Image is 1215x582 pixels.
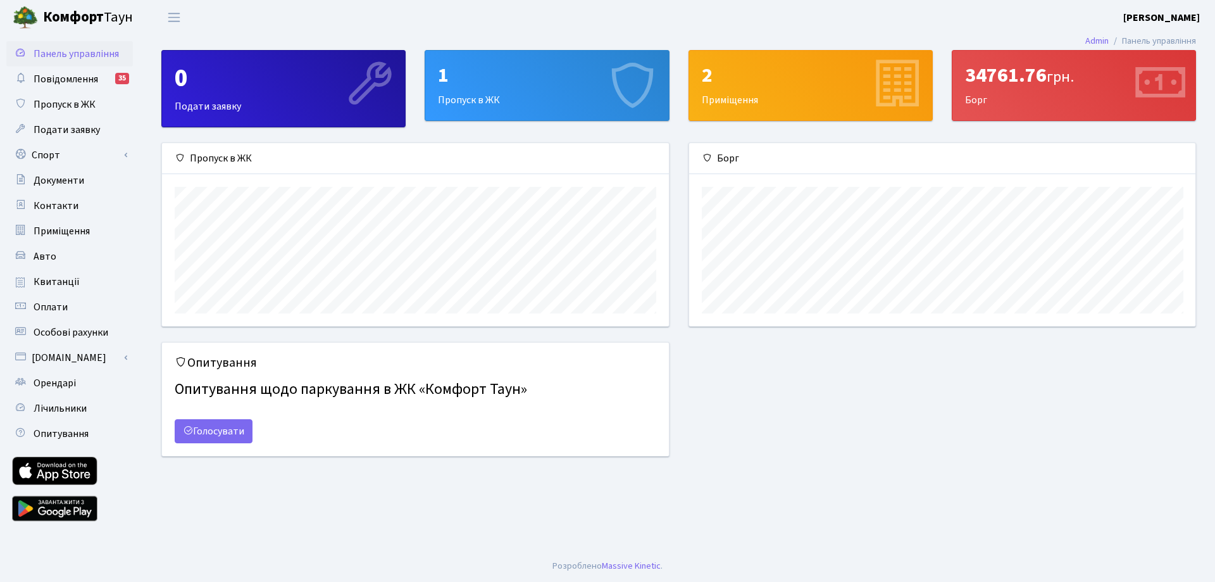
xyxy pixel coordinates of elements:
[6,66,133,92] a: Повідомлення35
[425,50,669,121] a: 1Пропуск в ЖК
[1085,34,1109,47] a: Admin
[175,63,392,94] div: 0
[1123,11,1200,25] b: [PERSON_NAME]
[175,355,656,370] h5: Опитування
[552,559,663,573] div: .
[34,427,89,441] span: Опитування
[552,559,602,573] a: Розроблено
[6,142,133,168] a: Спорт
[34,250,56,263] span: Авто
[6,218,133,244] a: Приміщення
[952,51,1195,120] div: Борг
[6,168,133,193] a: Документи
[34,300,68,314] span: Оплати
[34,123,100,137] span: Подати заявку
[13,5,38,30] img: logo.png
[702,63,919,87] div: 2
[34,402,87,415] span: Лічильники
[438,63,656,87] div: 1
[965,63,1183,87] div: 34761.76
[162,51,405,127] div: Подати заявку
[1123,10,1200,25] a: [PERSON_NAME]
[6,244,133,269] a: Авто
[161,50,406,127] a: 0Подати заявку
[6,345,133,370] a: [DOMAIN_NAME]
[689,143,1196,174] div: Борг
[34,199,78,213] span: Контакти
[6,320,133,345] a: Особові рахунки
[34,98,96,111] span: Пропуск в ЖК
[115,73,129,84] div: 35
[6,294,133,320] a: Оплати
[689,51,932,120] div: Приміщення
[1066,28,1215,54] nav: breadcrumb
[1047,66,1074,88] span: грн.
[6,41,133,66] a: Панель управління
[43,7,104,27] b: Комфорт
[6,396,133,421] a: Лічильники
[34,72,98,86] span: Повідомлення
[34,275,80,289] span: Квитанції
[6,269,133,294] a: Квитанції
[6,117,133,142] a: Подати заявку
[158,7,190,28] button: Переключити навігацію
[602,559,661,573] a: Massive Kinetic
[175,419,252,443] a: Голосувати
[425,51,668,120] div: Пропуск в ЖК
[6,370,133,396] a: Орендарі
[6,421,133,446] a: Опитування
[175,376,656,404] h4: Опитування щодо паркування в ЖК «Комфорт Таун»
[34,47,119,61] span: Панель управління
[1109,34,1196,48] li: Панель управління
[162,143,669,174] div: Пропуск в ЖК
[6,92,133,117] a: Пропуск в ЖК
[43,7,133,28] span: Таун
[34,376,76,390] span: Орендарі
[34,224,90,238] span: Приміщення
[34,326,108,339] span: Особові рахунки
[34,174,84,187] span: Документи
[6,193,133,218] a: Контакти
[688,50,933,121] a: 2Приміщення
